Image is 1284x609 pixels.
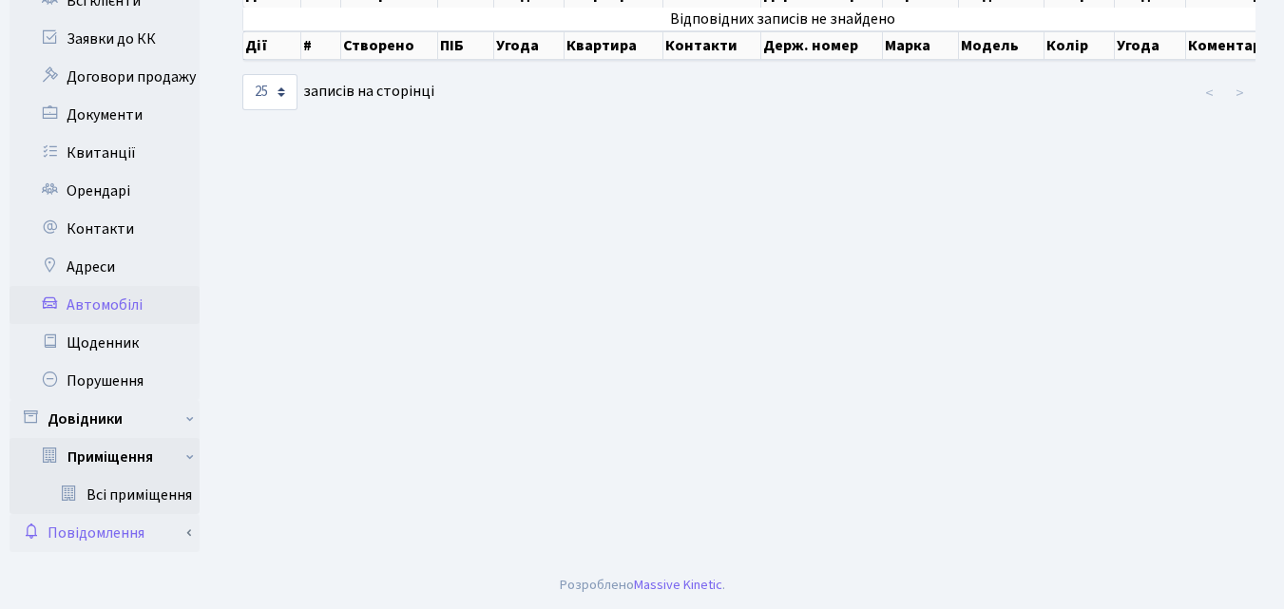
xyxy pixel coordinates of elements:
th: Колір [1044,31,1115,60]
th: Марка [883,31,959,60]
th: ПІБ [438,31,493,60]
a: Всі приміщення [22,476,200,514]
th: # [301,31,341,60]
th: Угода [1115,31,1186,60]
th: Угода [494,31,565,60]
a: Документи [10,96,200,134]
div: Розроблено . [560,575,725,596]
a: Орендарі [10,172,200,210]
a: Контакти [10,210,200,248]
th: Квартира [565,31,662,60]
a: Порушення [10,362,200,400]
label: записів на сторінці [242,74,434,110]
a: Заявки до КК [10,20,200,58]
a: Довідники [10,400,200,438]
th: Держ. номер [761,31,883,60]
th: Модель [959,31,1044,60]
th: Контакти [663,31,761,60]
a: Адреси [10,248,200,286]
th: Дії [243,31,301,60]
a: Приміщення [22,438,200,476]
a: Щоденник [10,324,200,362]
a: Квитанції [10,134,200,172]
a: Повідомлення [10,514,200,552]
a: Massive Kinetic [634,575,722,595]
select: записів на сторінці [242,74,297,110]
a: Договори продажу [10,58,200,96]
a: Автомобілі [10,286,200,324]
th: Створено [341,31,439,60]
